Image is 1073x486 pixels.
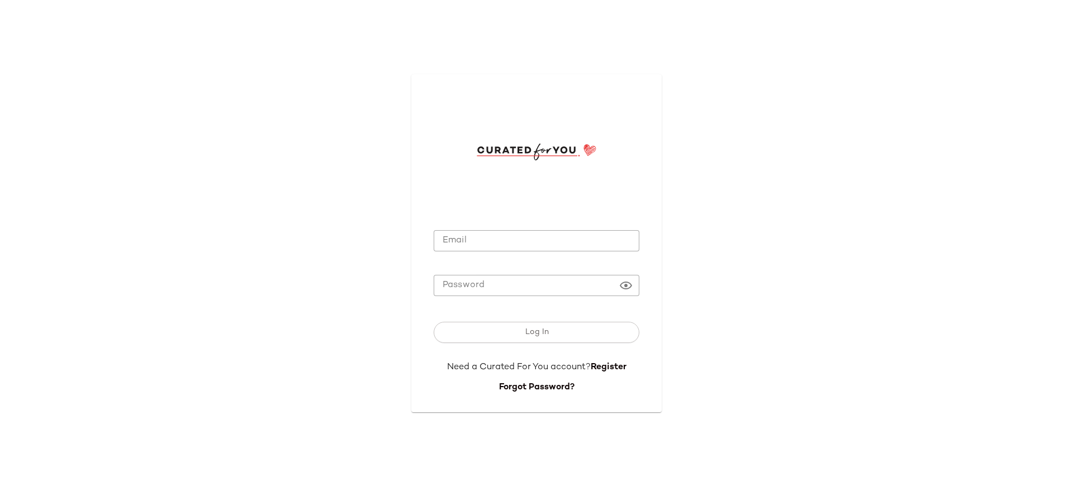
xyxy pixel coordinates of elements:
button: Log In [434,322,639,343]
img: cfy_login_logo.DGdB1djN.svg [477,92,597,212]
a: Register [591,363,626,372]
span: Need a Curated For You account? [447,363,591,372]
a: Forgot Password? [499,383,575,392]
span: Log In [524,328,548,337]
